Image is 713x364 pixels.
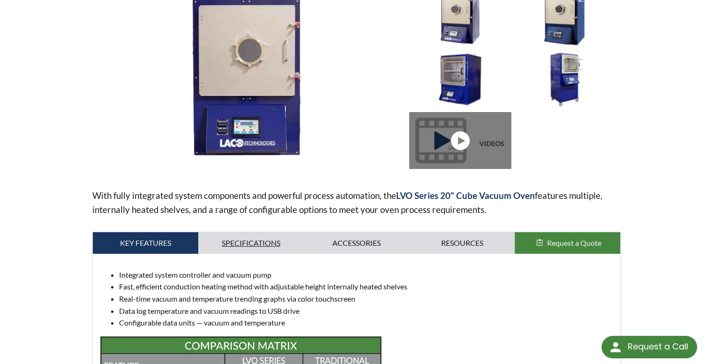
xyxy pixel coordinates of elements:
li: Fast, efficient conduction heating method with adjustable height internally heated shelves [119,281,613,293]
p: With fully integrated system components and powerful process automation, the features multiple, i... [92,189,621,217]
span: Request a Quote [547,238,601,247]
li: Integrated system controller and vacuum pump [119,269,613,281]
div: Request a Call [601,336,697,358]
img: Vacuum Oven Cube with Acrylic Door, left side angle view [515,51,616,108]
img: Vacuum Oven Benchtop Cube with Acrylic Door, side view [409,51,510,108]
li: Data log temperature and vacuum readings to USB drive [119,305,613,317]
strong: LVO Series 20" Cube Vacuum Oven [396,190,535,201]
img: round button [608,340,623,355]
li: Real-time vacuum and temperature trending graphs via color touchscreen [119,293,613,305]
a: Accessories [304,232,409,254]
button: Request a Quote [515,232,620,254]
a: Key Features [93,232,198,254]
li: Configurable data units — vacuum and temperature [119,317,613,329]
a: Resources [409,232,515,254]
a: Specifications [198,232,304,254]
div: Request a Call [627,336,688,357]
